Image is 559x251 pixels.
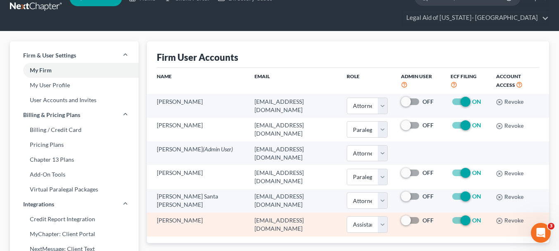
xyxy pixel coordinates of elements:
button: Revoke [496,123,524,129]
td: [EMAIL_ADDRESS][DOMAIN_NAME] [248,141,340,165]
span: (Admin User) [203,146,233,153]
a: MyChapter: Client Portal [10,227,139,241]
a: Pricing Plans [10,137,139,152]
strong: ON [472,193,481,200]
span: ECF Filing [451,73,477,79]
strong: OFF [422,217,434,224]
td: [PERSON_NAME] Santa [PERSON_NAME] [147,189,248,213]
strong: OFF [422,122,434,129]
td: [PERSON_NAME] [147,118,248,141]
strong: ON [472,122,481,129]
strong: OFF [422,98,434,105]
th: Role [340,68,394,94]
button: Revoke [496,218,524,224]
a: User Accounts and Invites [10,93,139,108]
span: Firm & User Settings [23,51,76,60]
th: Email [248,68,340,94]
a: Billing / Credit Card [10,122,139,137]
a: Add-On Tools [10,167,139,182]
a: Virtual Paralegal Packages [10,182,139,197]
strong: OFF [422,193,434,200]
div: Firm User Accounts [157,51,238,63]
strong: ON [472,98,481,105]
td: [PERSON_NAME] [147,94,248,117]
td: [EMAIL_ADDRESS][DOMAIN_NAME] [248,118,340,141]
span: Integrations [23,200,54,208]
span: Billing & Pricing Plans [23,111,80,119]
a: Chapter 13 Plans [10,152,139,167]
td: [PERSON_NAME] [147,213,248,236]
td: [EMAIL_ADDRESS][DOMAIN_NAME] [248,165,340,189]
iframe: Intercom live chat [531,223,551,243]
a: My User Profile [10,78,139,93]
td: [EMAIL_ADDRESS][DOMAIN_NAME] [248,213,340,236]
a: My Firm [10,63,139,78]
td: [EMAIL_ADDRESS][DOMAIN_NAME] [248,94,340,117]
th: Name [147,68,248,94]
span: 3 [548,223,554,229]
strong: ON [472,217,481,224]
td: [PERSON_NAME] [147,165,248,189]
a: Firm & User Settings [10,48,139,63]
strong: OFF [422,169,434,176]
a: Billing & Pricing Plans [10,108,139,122]
button: Revoke [496,99,524,105]
button: Revoke [496,170,524,177]
span: Account Access [496,73,521,88]
td: [PERSON_NAME] [147,141,248,165]
td: [EMAIL_ADDRESS][DOMAIN_NAME] [248,189,340,213]
span: Admin User [401,73,432,79]
a: Legal Aid of [US_STATE]- [GEOGRAPHIC_DATA] [402,10,549,25]
strong: ON [472,169,481,176]
a: Integrations [10,197,139,212]
button: Revoke [496,194,524,201]
a: Credit Report Integration [10,212,139,227]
